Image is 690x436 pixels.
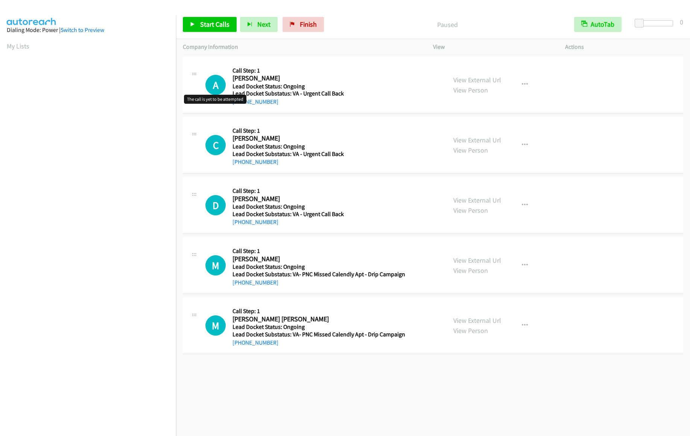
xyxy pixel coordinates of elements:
[565,42,684,51] p: Actions
[453,86,488,94] a: View Person
[205,315,226,336] div: The call is yet to be attempted
[233,279,278,286] a: [PHONE_NUMBER]
[257,20,271,29] span: Next
[233,247,405,255] h5: Call Step: 1
[233,255,403,263] h2: [PERSON_NAME]
[61,26,104,33] a: Switch to Preview
[453,326,488,335] a: View Person
[7,58,176,415] iframe: Dialpad
[233,150,403,158] h5: Lead Docket Substatus: VA - Urgent Call Back
[453,256,501,265] a: View External Url
[205,315,226,336] h1: M
[233,203,403,210] h5: Lead Docket Status: Ongoing
[453,146,488,154] a: View Person
[233,323,405,331] h5: Lead Docket Status: Ongoing
[200,20,229,29] span: Start Calls
[233,127,403,135] h5: Call Step: 1
[183,17,237,32] a: Start Calls
[233,263,405,271] h5: Lead Docket Status: Ongoing
[283,17,324,32] a: Finish
[205,135,226,155] h1: C
[233,143,403,150] h5: Lead Docket Status: Ongoing
[453,316,501,325] a: View External Url
[453,76,501,84] a: View External Url
[7,42,29,50] a: My Lists
[233,218,278,226] a: [PHONE_NUMBER]
[205,75,226,95] h1: A
[574,17,622,32] button: AutoTab
[233,210,403,218] h5: Lead Docket Substatus: VA - Urgent Call Back
[638,20,673,26] div: Delay between calls (in seconds)
[453,206,488,215] a: View Person
[433,42,552,51] p: View
[233,315,403,324] h2: [PERSON_NAME] [PERSON_NAME]
[453,136,501,144] a: View External Url
[205,195,226,215] div: The call is yet to be attempted
[233,74,403,83] h2: [PERSON_NAME]
[240,17,278,32] button: Next
[233,67,403,74] h5: Call Step: 1
[233,331,405,338] h5: Lead Docket Substatus: VA- PNC Missed Calendly Apt - Drip Campaign
[233,187,403,195] h5: Call Step: 1
[233,307,405,315] h5: Call Step: 1
[205,135,226,155] div: The call is yet to be attempted
[183,42,419,51] p: Company Information
[453,196,501,204] a: View External Url
[233,90,403,97] h5: Lead Docket Substatus: VA - Urgent Call Back
[7,26,169,35] div: Dialing Mode: Power |
[334,20,561,30] p: Paused
[233,158,278,165] a: [PHONE_NUMBER]
[233,195,403,203] h2: [PERSON_NAME]
[233,83,403,90] h5: Lead Docket Status: Ongoing
[300,20,317,29] span: Finish
[233,339,278,346] a: [PHONE_NUMBER]
[453,266,488,275] a: View Person
[233,134,403,143] h2: [PERSON_NAME]
[680,17,683,27] div: 0
[233,271,405,278] h5: Lead Docket Substatus: VA- PNC Missed Calendly Apt - Drip Campaign
[205,195,226,215] h1: D
[205,255,226,276] div: The call is yet to be attempted
[205,255,226,276] h1: M
[233,98,278,105] a: [PHONE_NUMBER]
[184,95,246,104] div: The call is yet to be attempted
